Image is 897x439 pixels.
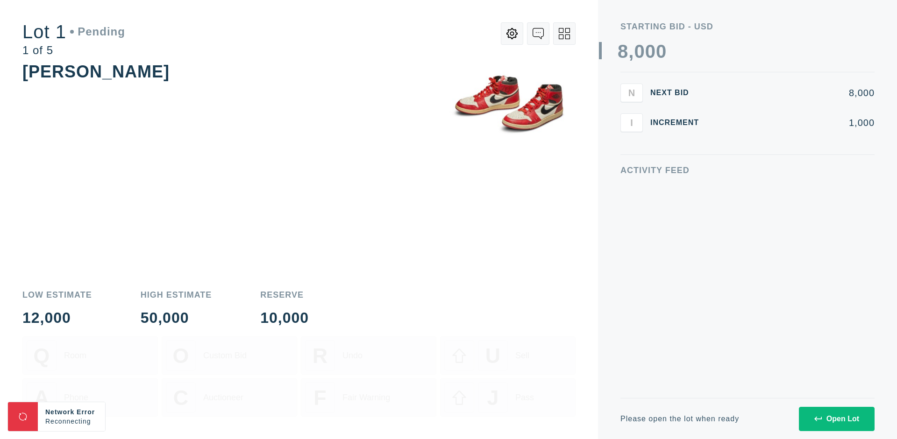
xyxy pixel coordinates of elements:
[620,166,875,174] div: Activity Feed
[628,42,634,229] div: ,
[260,291,309,299] div: Reserve
[630,117,633,128] span: I
[22,310,92,325] div: 12,000
[628,87,635,98] span: N
[650,89,706,97] div: Next Bid
[22,22,125,41] div: Lot 1
[141,310,212,325] div: 50,000
[620,113,643,132] button: I
[22,45,125,56] div: 1 of 5
[620,415,739,423] div: Please open the lot when ready
[814,415,859,423] div: Open Lot
[799,407,875,431] button: Open Lot
[656,42,667,61] div: 0
[714,88,875,98] div: 8,000
[620,84,643,102] button: N
[634,42,645,61] div: 0
[618,42,628,61] div: 8
[70,26,125,37] div: Pending
[714,118,875,127] div: 1,000
[22,62,170,81] div: [PERSON_NAME]
[22,291,92,299] div: Low Estimate
[45,417,98,426] div: Reconnecting
[141,291,212,299] div: High Estimate
[260,310,309,325] div: 10,000
[620,22,875,31] div: Starting Bid - USD
[645,42,656,61] div: 0
[45,407,98,417] div: Network Error
[650,119,706,126] div: Increment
